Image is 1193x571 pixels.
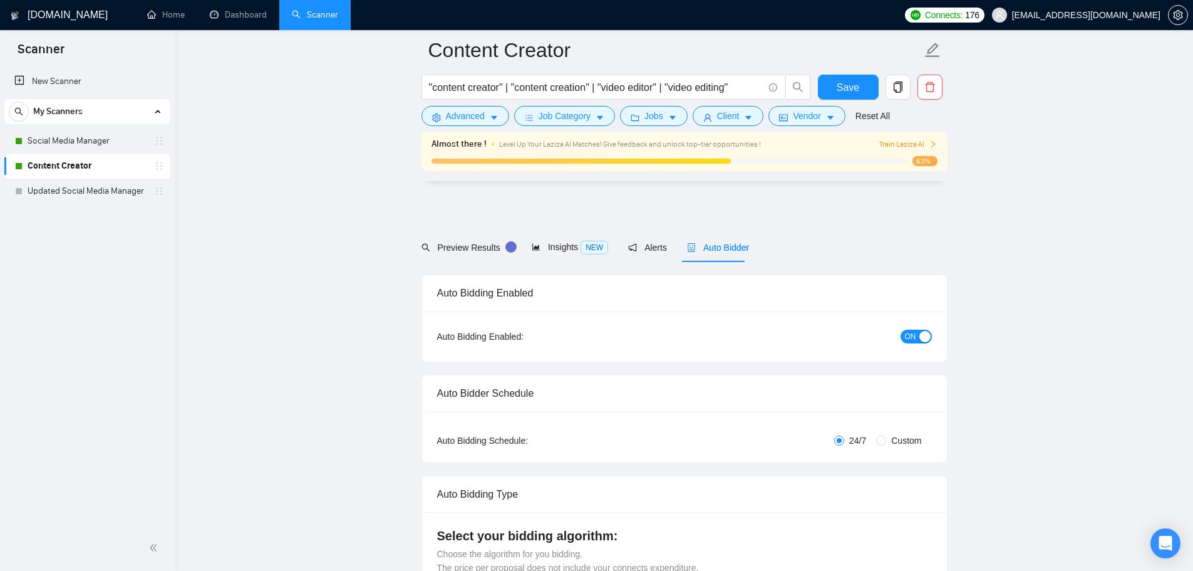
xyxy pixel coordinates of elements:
span: caret-down [668,113,677,122]
div: Open Intercom Messenger [1150,528,1180,558]
span: caret-down [490,113,498,122]
button: folderJobscaret-down [620,106,688,126]
span: caret-down [826,113,835,122]
span: Vendor [793,109,820,123]
span: search [9,107,28,116]
input: Scanner name... [428,34,922,66]
span: delete [918,81,942,93]
span: search [786,81,810,93]
span: info-circle [769,83,777,92]
button: setting [1168,5,1188,25]
button: search [785,75,810,100]
span: Insights [532,242,608,252]
div: Tooltip anchor [505,241,517,253]
button: Save [818,75,879,100]
span: Alerts [628,243,667,253]
span: caret-down [744,113,753,122]
input: Search Freelance Jobs... [429,80,763,95]
span: Custom [886,434,926,448]
span: Scanner [8,40,75,66]
button: idcardVendorcaret-down [768,106,845,126]
button: copy [886,75,911,100]
a: Content Creator [28,154,147,179]
h4: Select your bidding algorithm: [437,527,932,545]
span: 176 [965,8,979,22]
span: setting [1169,10,1187,20]
span: Job Category [539,109,591,123]
span: double-left [149,542,162,554]
span: edit [924,42,941,58]
span: Jobs [644,109,663,123]
a: setting [1168,10,1188,20]
span: bars [525,113,534,122]
span: Client [717,109,740,123]
span: caret-down [596,113,604,122]
div: Auto Bidder Schedule [437,375,932,411]
a: Updated Social Media Manager [28,179,147,204]
a: Reset All [855,109,890,123]
div: Auto Bidding Type [437,476,932,512]
span: holder [154,161,164,171]
span: holder [154,136,164,146]
span: Almost there ! [431,137,487,151]
span: right [929,140,937,148]
span: user [703,113,712,122]
a: homeHome [147,9,185,20]
button: delete [917,75,943,100]
button: userClientcaret-down [693,106,764,126]
span: idcard [779,113,788,122]
span: Advanced [446,109,485,123]
span: Save [837,80,859,95]
div: Auto Bidding Enabled: [437,330,602,343]
img: upwork-logo.png [911,10,921,20]
a: Social Media Manager [28,128,147,154]
span: NEW [581,241,608,254]
button: Train Laziza AI [879,139,937,150]
div: Auto Bidding Enabled [437,275,932,311]
span: notification [628,243,637,252]
span: area-chart [532,243,540,251]
li: New Scanner [4,69,170,94]
span: 24/7 [844,434,871,448]
button: settingAdvancedcaret-down [421,106,509,126]
span: user [995,11,1004,19]
div: Auto Bidding Schedule: [437,434,602,448]
button: barsJob Categorycaret-down [514,106,615,126]
span: search [421,243,430,252]
span: setting [432,113,441,122]
a: dashboardDashboard [210,9,267,20]
span: ON [905,330,916,343]
span: holder [154,186,164,196]
a: searchScanner [292,9,338,20]
a: New Scanner [14,69,160,94]
span: copy [886,81,910,93]
img: logo [11,6,19,26]
li: My Scanners [4,99,170,204]
span: My Scanners [33,99,83,124]
span: Connects: [925,8,963,22]
span: 63% [912,156,937,166]
span: Auto Bidder [687,243,749,253]
span: robot [687,243,696,252]
button: search [9,102,29,122]
span: Level Up Your Laziza AI Matches! Give feedback and unlock top-tier opportunities ! [499,140,761,149]
span: folder [631,113,639,122]
span: Preview Results [421,243,512,253]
